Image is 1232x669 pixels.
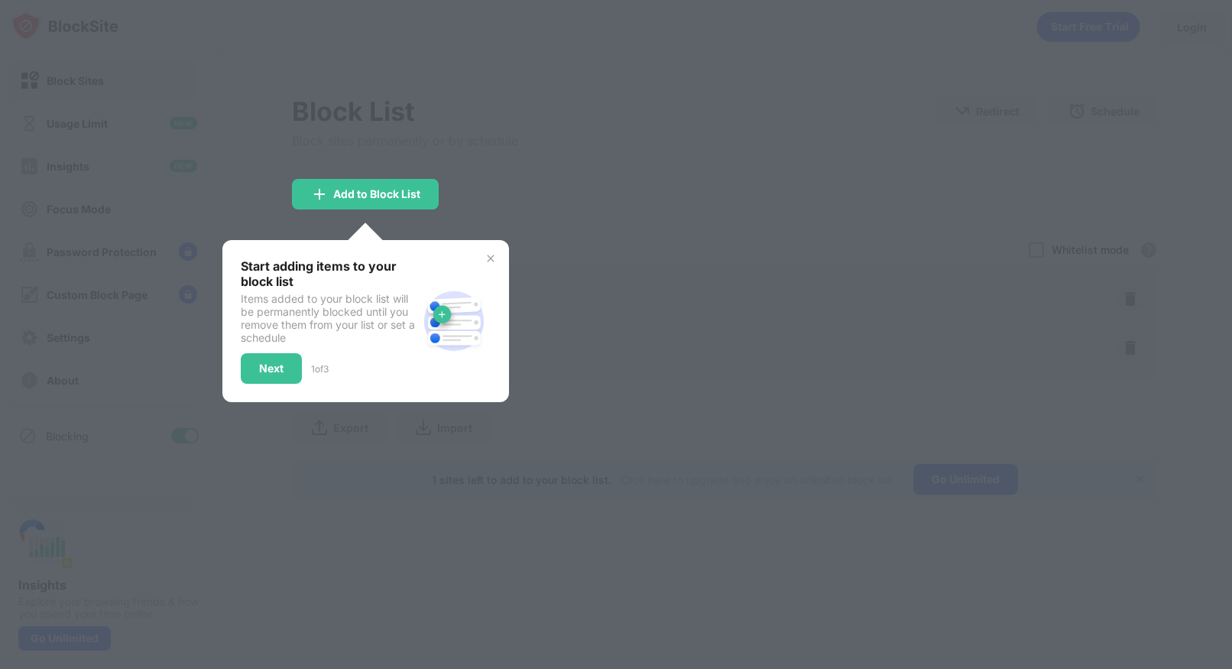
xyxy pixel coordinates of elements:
img: x-button.svg [485,252,497,265]
div: Add to Block List [333,188,420,200]
div: Start adding items to your block list [241,258,417,289]
img: block-site.svg [417,284,491,358]
div: Items added to your block list will be permanently blocked until you remove them from your list o... [241,292,417,344]
div: 1 of 3 [311,363,329,375]
div: Next [259,362,284,375]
